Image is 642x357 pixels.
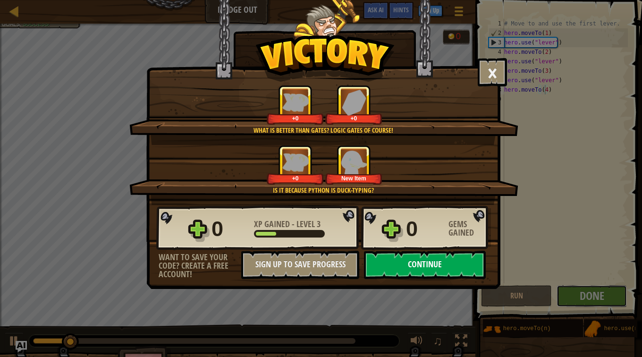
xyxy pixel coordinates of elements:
div: - [254,220,321,229]
button: × [478,58,507,86]
img: XP Gained [282,93,309,111]
img: Victory [255,35,395,82]
div: New Item [327,175,380,182]
div: Want to save your code? Create a free account! [159,253,241,279]
span: 3 [317,218,321,230]
img: Gems Gained [342,89,366,115]
div: What is better than gates? Logic gates of course! [174,126,472,135]
div: Is it because Python is duck-typing? [174,186,472,195]
div: +0 [269,115,322,122]
div: 0 [211,214,248,244]
img: XP Gained [282,153,309,171]
div: +0 [269,175,322,182]
button: Continue [364,251,486,279]
div: +0 [327,115,380,122]
div: Gems Gained [448,220,491,237]
img: New Item [341,149,367,175]
div: 0 [406,214,443,244]
span: XP Gained [254,218,292,230]
button: Sign Up to Save Progress [241,251,359,279]
span: Level [295,218,317,230]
